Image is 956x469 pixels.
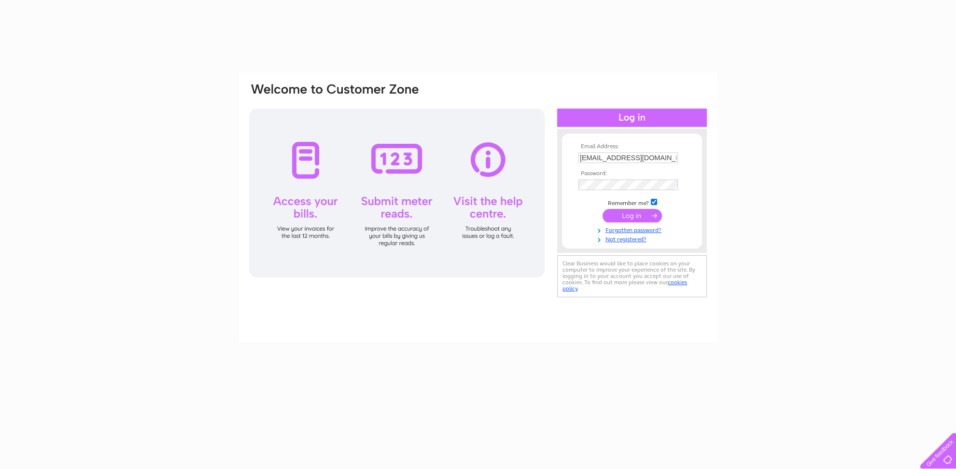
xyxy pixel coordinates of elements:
[578,234,688,243] a: Not registered?
[557,255,707,297] div: Clear Business would like to place cookies on your computer to improve your experience of the sit...
[562,279,687,292] a: cookies policy
[576,197,688,207] td: Remember me?
[576,143,688,150] th: Email Address:
[576,170,688,177] th: Password:
[578,225,688,234] a: Forgotten password?
[603,209,662,222] input: Submit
